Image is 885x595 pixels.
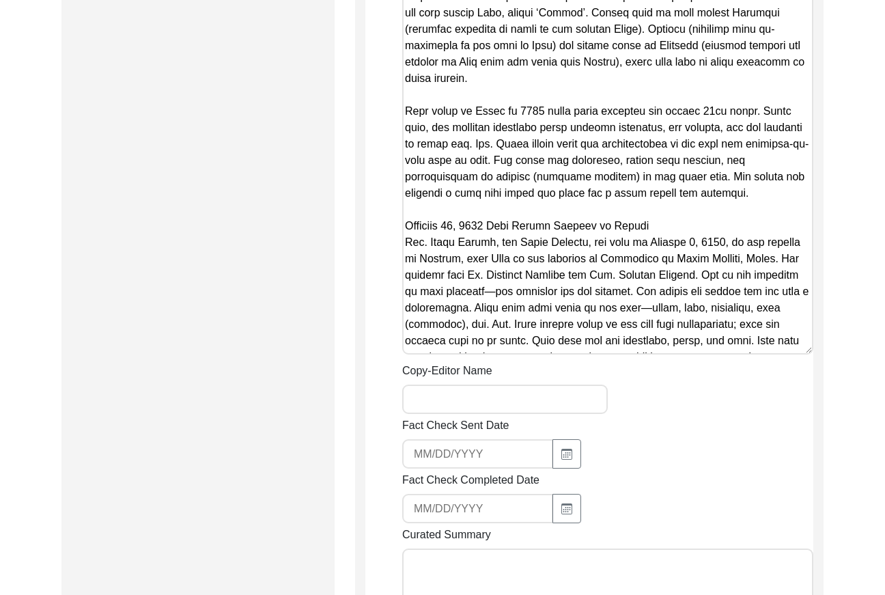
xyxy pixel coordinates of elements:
input: MM/DD/YYYY [402,439,553,469]
label: Fact Check Sent Date [402,417,509,434]
label: Curated Summary [402,527,491,543]
label: Copy-Editor Name [402,363,492,379]
input: MM/DD/YYYY [402,494,553,523]
label: Fact Check Completed Date [402,472,539,488]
